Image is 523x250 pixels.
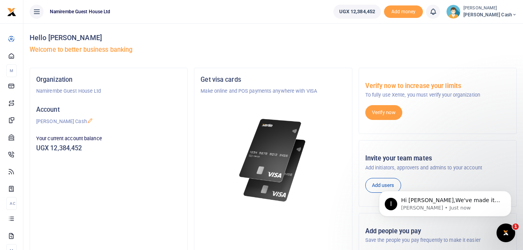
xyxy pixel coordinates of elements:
li: Wallet ballance [330,5,384,19]
a: profile-user [PERSON_NAME] [PERSON_NAME] Cash [446,5,517,19]
p: Make online and POS payments anywhere with VISA [201,87,345,95]
h5: Account [36,106,181,114]
li: M [6,64,17,77]
img: logo-small [7,7,16,17]
h5: Welcome to better business banking [30,46,517,54]
p: Save the people you pay frequently to make it easier [365,236,510,244]
iframe: Intercom notifications message [367,174,523,229]
a: Add money [384,8,423,14]
img: profile-user [446,5,460,19]
p: Add initiators, approvers and admins to your account [365,164,510,172]
small: [PERSON_NAME] [463,5,517,12]
span: UGX 12,384,452 [339,8,375,16]
p: Your current account balance [36,135,181,143]
span: 1 [512,224,519,230]
span: Namirembe Guest House Ltd [47,8,114,15]
iframe: Intercom live chat [497,224,515,242]
h5: UGX 12,384,452 [36,144,181,152]
span: [PERSON_NAME] Cash [463,11,517,18]
a: UGX 12,384,452 [333,5,381,19]
h5: Add people you pay [365,227,510,235]
li: Toup your wallet [384,5,423,18]
p: Namirembe Guest House Ltd [36,87,181,95]
a: Verify now [365,105,402,120]
h5: Verify now to increase your limits [365,82,510,90]
p: [PERSON_NAME] Cash [36,118,181,125]
a: logo-small logo-large logo-large [7,9,16,14]
h5: Organization [36,76,181,84]
li: Ac [6,197,17,210]
h4: Hello [PERSON_NAME] [30,33,517,42]
span: Add money [384,5,423,18]
p: To fully use Xente, you must verify your organization [365,91,510,99]
img: xente-_physical_cards.png [237,114,309,207]
h5: Invite your team mates [365,155,510,162]
h5: Get visa cards [201,76,345,84]
a: Add users [365,178,401,193]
